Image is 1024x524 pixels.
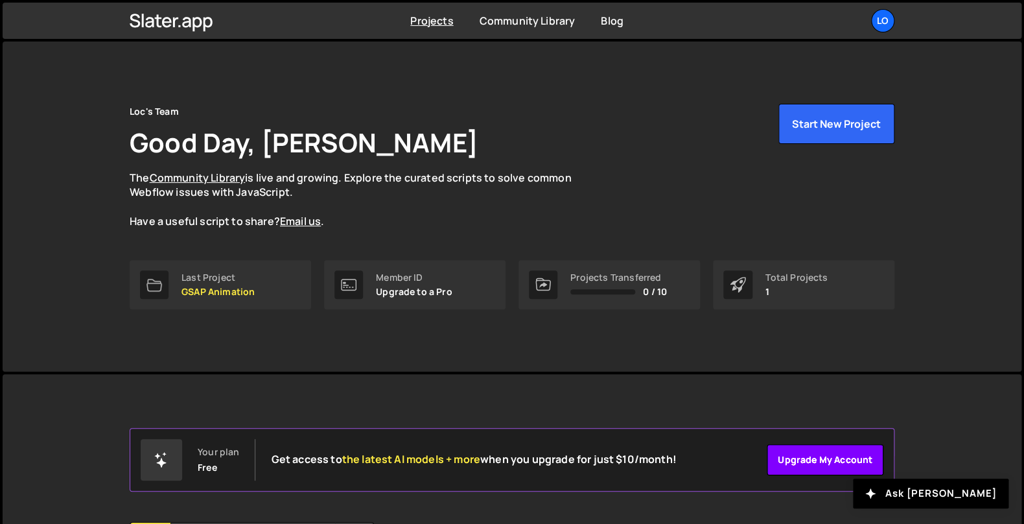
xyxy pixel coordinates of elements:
[871,9,894,32] a: Lo
[767,444,883,475] a: Upgrade my account
[149,171,245,185] a: Community Library
[198,462,217,473] div: Free
[130,260,311,309] a: Last Project GSAP Animation
[479,14,575,28] a: Community Library
[376,287,452,297] p: Upgrade to a Pro
[181,287,255,297] p: GSAP Animation
[765,287,828,297] p: 1
[765,272,828,283] div: Total Projects
[130,171,596,229] p: The is live and growing. Explore the curated scripts to solve common Webflow issues with JavaScri...
[778,104,894,144] button: Start New Project
[271,453,676,466] h2: Get access to when you upgrade for just $10/month!
[130,125,478,160] h1: Good Day, [PERSON_NAME]
[643,287,667,297] span: 0 / 10
[342,452,480,466] span: the latest AI models + more
[410,14,453,28] a: Projects
[130,104,179,119] div: Loc's Team
[601,14,623,28] a: Blog
[376,272,452,283] div: Member ID
[853,479,1008,508] button: Ask [PERSON_NAME]
[570,272,667,283] div: Projects Transferred
[280,214,321,228] a: Email us
[198,447,239,457] div: Your plan
[181,272,255,283] div: Last Project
